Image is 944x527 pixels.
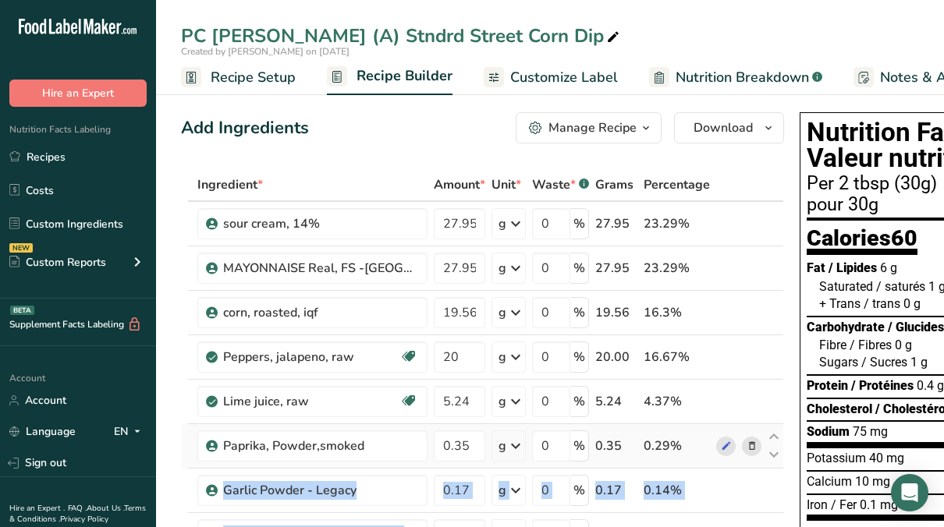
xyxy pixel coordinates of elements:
div: 27.95 [595,214,637,233]
span: 10 mg [855,474,890,489]
span: Iron [807,497,828,512]
div: g [499,259,506,278]
span: Unit [492,175,521,194]
span: / Sucres [861,355,907,370]
span: Recipe Builder [357,65,452,87]
a: Privacy Policy [60,514,108,525]
div: Lime juice, raw [223,392,399,411]
div: EN [114,423,147,441]
div: PC [PERSON_NAME] (A) Stndrd Street Corn Dip [181,22,623,50]
div: 19.56 [595,303,637,322]
span: Potassium [807,451,866,465]
span: 0 g [895,338,912,352]
span: Customize Label [510,67,618,88]
span: Percentage [644,175,710,194]
div: 0.17 [595,481,637,500]
span: Fibre [819,338,846,352]
a: Terms & Conditions . [9,503,146,525]
div: Custom Reports [9,254,106,271]
span: / Lipides [829,260,877,275]
div: 16.67% [644,348,710,366]
span: Saturated [819,279,873,294]
span: Download [694,118,753,137]
span: / Fibres [850,338,892,352]
div: g [499,392,506,411]
div: Peppers, jalapeno, raw [223,348,399,366]
div: Paprika, Powder,smoked [223,437,418,455]
button: Download [674,112,784,143]
span: Grams [595,175,633,194]
span: + Trans [819,296,861,311]
span: / saturés [876,279,925,294]
div: Manage Recipe [548,118,637,137]
div: 0.35 [595,437,637,455]
div: 0.14% [644,481,710,500]
div: g [499,214,506,233]
span: / Fer [831,497,857,512]
a: Recipe Setup [181,60,296,95]
span: Cholesterol [807,401,872,416]
span: / Glucides [888,320,944,334]
div: sour cream, 14% [223,214,418,233]
span: Created by [PERSON_NAME] on [DATE] [181,45,350,58]
span: Sodium [807,424,850,439]
div: NEW [9,243,33,253]
a: Recipe Builder [327,58,452,96]
div: g [499,437,506,455]
span: Ingredient [197,175,263,194]
a: About Us . [87,503,124,514]
span: Fat [807,260,825,275]
span: Sugars [819,355,858,370]
div: 23.29% [644,259,710,278]
div: 27.95 [595,259,637,278]
div: 16.3% [644,303,710,322]
a: Customize Label [484,60,618,95]
span: Recipe Setup [211,67,296,88]
span: Carbohydrate [807,320,885,334]
span: Protein [807,378,848,393]
a: Hire an Expert . [9,503,65,514]
div: 4.37% [644,392,710,411]
div: g [499,303,506,322]
div: Open Intercom Messenger [891,474,928,511]
span: / trans [864,296,900,311]
div: Calories [807,227,917,256]
span: Amount [434,175,485,194]
span: 6 g [880,260,897,275]
div: BETA [10,306,34,315]
a: Language [9,418,76,445]
span: 1 g [910,355,928,370]
span: Calcium [807,474,852,489]
div: Add Ingredients [181,115,309,141]
div: 5.24 [595,392,637,411]
div: corn, roasted, iqf [223,303,418,322]
span: 60 [891,225,917,251]
span: Nutrition Breakdown [676,67,809,88]
div: g [499,481,506,500]
span: 75 mg [853,424,888,439]
div: 20.00 [595,348,637,366]
span: 40 mg [869,451,904,465]
span: / Protéines [851,378,914,393]
div: 23.29% [644,214,710,233]
div: Waste [532,175,589,194]
span: 0 g [903,296,921,311]
span: 0.4 g [917,378,944,393]
button: Manage Recipe [516,112,662,143]
a: FAQ . [68,503,87,514]
a: Nutrition Breakdown [649,60,822,95]
div: 0.29% [644,437,710,455]
div: MAYONNAISE Real, FS -[GEOGRAPHIC_DATA] [223,259,418,278]
div: Garlic Powder - Legacy [223,481,418,500]
button: Hire an Expert [9,80,147,107]
div: g [499,348,506,366]
span: 0.1 mg [860,497,898,512]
